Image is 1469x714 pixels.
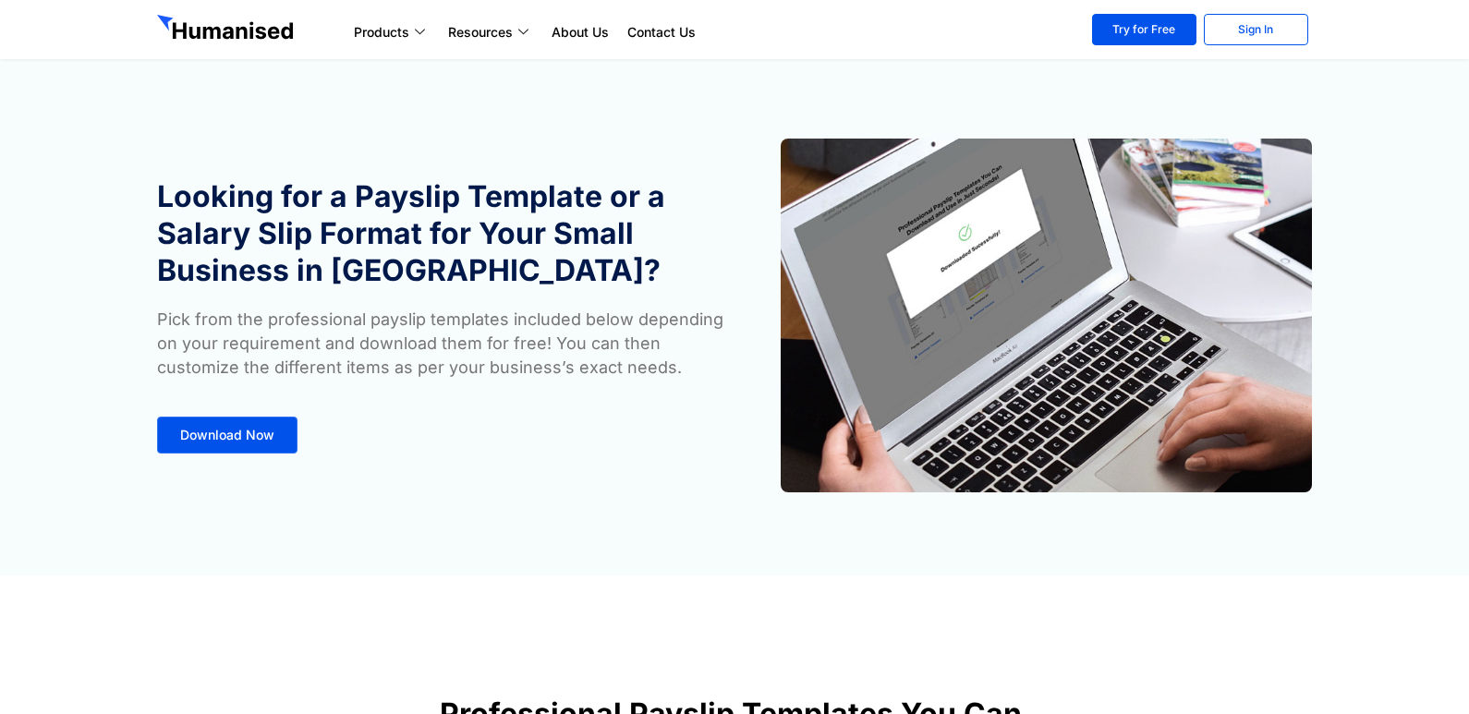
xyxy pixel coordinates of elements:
[439,21,542,43] a: Resources
[157,417,297,454] a: Download Now
[542,21,618,43] a: About Us
[345,21,439,43] a: Products
[1204,14,1308,45] a: Sign In
[157,15,297,44] img: GetHumanised Logo
[180,429,274,442] span: Download Now
[157,178,725,289] h1: Looking for a Payslip Template or a Salary Slip Format for Your Small Business in [GEOGRAPHIC_DATA]?
[157,308,725,380] p: Pick from the professional payslip templates included below depending on your requirement and dow...
[1092,14,1196,45] a: Try for Free
[618,21,705,43] a: Contact Us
